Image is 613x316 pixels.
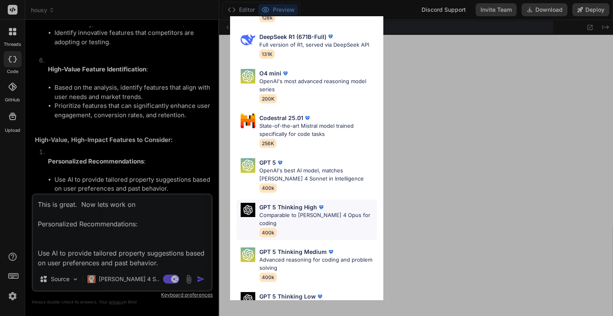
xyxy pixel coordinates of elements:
img: premium [317,203,325,211]
p: Codestral 25.01 [259,114,303,122]
img: premium [281,69,289,77]
span: 128k [259,13,275,22]
img: premium [276,159,284,167]
img: Pick Models [241,69,255,84]
img: premium [316,292,324,301]
p: GPT 5 Thinking Medium [259,247,327,256]
img: premium [326,32,335,41]
p: Comparable to [PERSON_NAME] 4 Opus for coding [259,211,377,227]
p: GPT 5 Thinking Low [259,292,316,301]
p: OpenAI's best AI model, matches [PERSON_NAME] 4 Sonnet in Intelligence [259,167,377,183]
p: DeepSeek R1 (671B-Full) [259,32,326,41]
img: premium [327,248,335,256]
img: premium [303,114,311,122]
span: 256K [259,139,276,148]
span: 400k [259,273,277,282]
img: Pick Models [241,32,255,47]
span: 131K [259,49,275,59]
img: Pick Models [241,247,255,262]
p: OpenAI's most advanced reasoning model series [259,77,377,93]
img: Pick Models [241,114,255,128]
span: 200K [259,94,277,103]
img: Pick Models [241,158,255,173]
p: Full version of R1, served via DeepSeek API [259,41,369,49]
img: Pick Models [241,292,255,306]
img: Pick Models [241,203,255,217]
p: Advanced reasoning for coding and problem solving [259,256,377,272]
p: O4 mini [259,69,281,77]
span: 400k [259,183,277,193]
p: GPT 5 [259,158,276,167]
p: State-of-the-art Mistral model trained specifically for code tasks [259,122,377,138]
span: 400k [259,228,277,237]
p: GPT 5 Thinking High [259,203,317,211]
